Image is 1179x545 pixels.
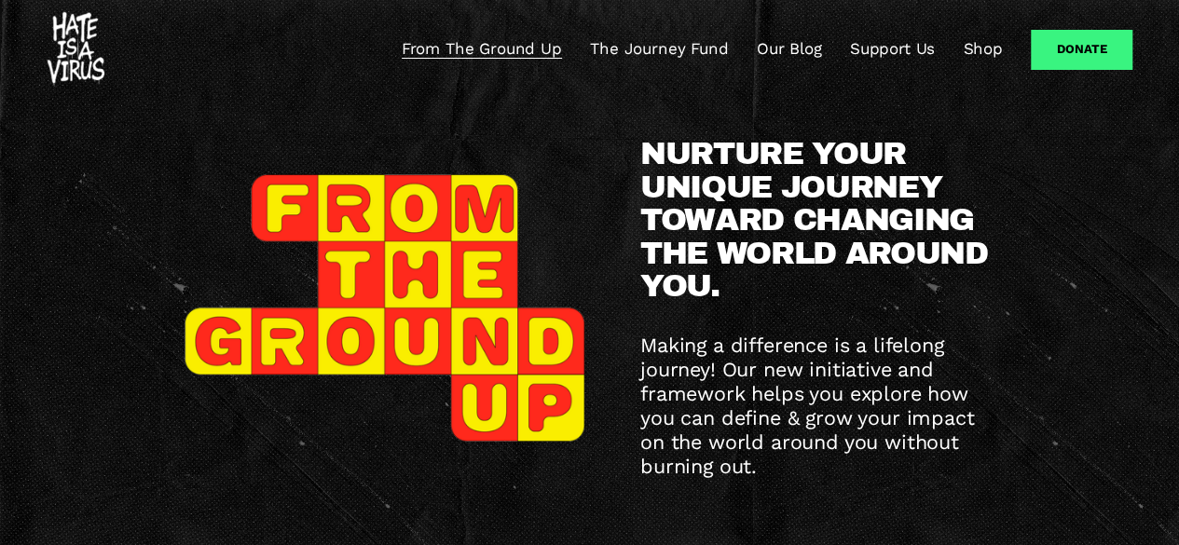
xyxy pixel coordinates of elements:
[640,334,980,477] span: Making a difference is a lifelong journey! Our new initiative and framework helps you explore how...
[850,38,935,61] a: Support Us
[640,136,996,303] span: NURTURE YOUR UNIQUE JOURNEY TOWARD CHANGING THE WORLD AROUND YOU.
[757,38,822,61] a: Our Blog
[963,38,1002,61] a: Shop
[1031,30,1131,69] a: Donate
[48,12,104,87] img: #HATEISAVIRUS
[402,38,562,61] a: From The Ground Up
[590,38,728,61] a: The Journey Fund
